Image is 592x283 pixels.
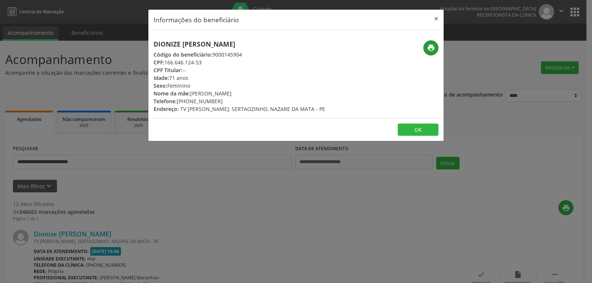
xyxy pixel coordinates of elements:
button: OK [398,124,438,136]
div: 9000145904 [154,51,325,58]
h5: Dionize [PERSON_NAME] [154,40,325,48]
div: Feminino [154,82,325,90]
div: [PHONE_NUMBER] [154,97,325,105]
h5: Informações do beneficiário [154,15,239,24]
button: Close [429,10,444,28]
span: Telefone: [154,98,177,105]
span: CPF: [154,59,164,66]
div: 71 anos [154,74,325,82]
div: -- [154,66,325,74]
span: Código do beneficiário: [154,51,212,58]
span: Nome da mãe: [154,90,190,97]
span: Endereço: [154,105,179,112]
div: 166.646.124-53 [154,58,325,66]
button: print [423,40,438,55]
i: print [427,44,435,52]
span: Sexo: [154,82,167,89]
span: TV [PERSON_NAME], SERTAOZINHO, NAZARE DA MATA - PE [180,105,325,112]
span: Idade: [154,74,169,81]
span: CPF Titular: [154,67,182,74]
div: [PERSON_NAME] [154,90,325,97]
